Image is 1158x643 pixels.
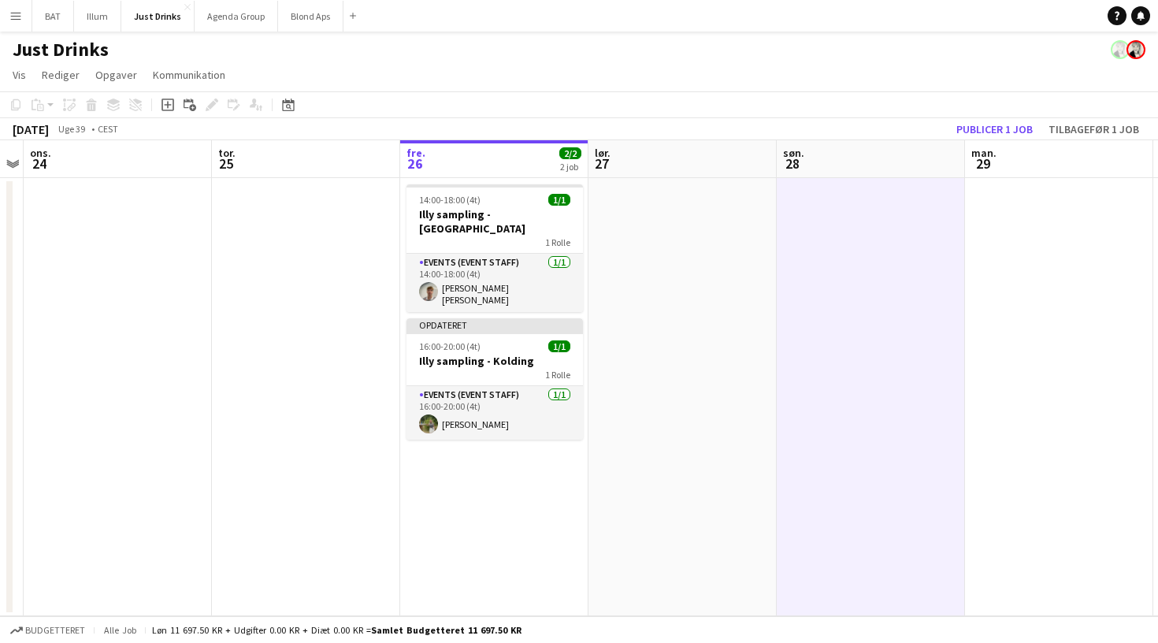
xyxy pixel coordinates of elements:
[89,65,143,85] a: Opgaver
[404,154,425,173] span: 26
[406,254,583,312] app-card-role: Events (Event Staff)1/114:00-18:00 (4t)[PERSON_NAME] [PERSON_NAME]
[371,624,521,636] span: Samlet budgetteret 11 697.50 KR
[406,386,583,440] app-card-role: Events (Event Staff)1/116:00-20:00 (4t)[PERSON_NAME]
[13,68,26,82] span: Vis
[560,161,581,173] div: 2 job
[950,119,1039,139] button: Publicer 1 job
[1042,119,1145,139] button: Tilbagefør 1 job
[32,1,74,32] button: BAT
[783,146,804,160] span: søn.
[548,340,570,352] span: 1/1
[216,154,236,173] span: 25
[548,194,570,206] span: 1/1
[101,624,139,636] span: Alle job
[559,147,581,159] span: 2/2
[406,146,425,160] span: fre.
[42,68,80,82] span: Rediger
[545,236,570,248] span: 1 Rolle
[419,194,481,206] span: 14:00-18:00 (4t)
[52,123,91,135] span: Uge 39
[28,154,51,173] span: 24
[545,369,570,381] span: 1 Rolle
[595,146,611,160] span: lør.
[74,1,121,32] button: Illum
[419,340,481,352] span: 16:00-20:00 (4t)
[406,354,583,368] h3: Illy sampling - Kolding
[6,65,32,85] a: Vis
[13,121,49,137] div: [DATE]
[121,1,195,32] button: Just Drinks
[406,207,583,236] h3: Illy sampling - [GEOGRAPHIC_DATA]
[971,146,997,160] span: man.
[95,68,137,82] span: Opgaver
[278,1,343,32] button: Blond Aps
[406,318,583,440] app-job-card: Opdateret16:00-20:00 (4t)1/1Illy sampling - Kolding1 RolleEvents (Event Staff)1/116:00-20:00 (4t)...
[153,68,225,82] span: Kommunikation
[152,624,521,636] div: Løn 11 697.50 KR + Udgifter 0.00 KR + Diæt 0.00 KR =
[25,625,85,636] span: Budgetteret
[1111,40,1130,59] app-user-avatar: Kersti Bøgebjerg
[30,146,51,160] span: ons.
[13,38,109,61] h1: Just Drinks
[969,154,997,173] span: 29
[35,65,86,85] a: Rediger
[592,154,611,173] span: 27
[781,154,804,173] span: 28
[1126,40,1145,59] app-user-avatar: Kersti Bøgebjerg
[195,1,278,32] button: Agenda Group
[218,146,236,160] span: tor.
[406,318,583,331] div: Opdateret
[147,65,232,85] a: Kommunikation
[98,123,118,135] div: CEST
[8,622,87,639] button: Budgetteret
[406,184,583,312] app-job-card: 14:00-18:00 (4t)1/1Illy sampling - [GEOGRAPHIC_DATA]1 RolleEvents (Event Staff)1/114:00-18:00 (4t...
